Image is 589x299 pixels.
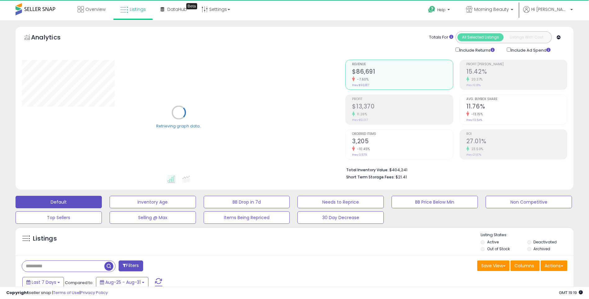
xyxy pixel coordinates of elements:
h5: Analytics [31,33,73,43]
span: Avg. Buybox Share [466,98,567,101]
span: Ordered Items [352,132,453,136]
a: Help [423,1,456,20]
strong: Copyright [6,290,29,296]
small: Prev: $12,017 [352,118,368,122]
label: Archived [533,246,550,251]
span: Profit [PERSON_NAME] [466,63,567,66]
button: BB Drop in 7d [204,196,290,208]
button: Non Competitive [486,196,572,208]
span: Aug-25 - Aug-31 [105,279,141,285]
small: Prev: 13.54% [466,118,482,122]
label: Active [487,239,499,245]
span: Last 7 Days [32,279,56,285]
button: Filters [119,260,143,271]
h2: $86,691 [352,68,453,76]
a: Hi [PERSON_NAME] [523,6,573,20]
button: Actions [541,260,567,271]
h2: 3,205 [352,138,453,146]
span: DataHub [167,6,187,12]
small: Prev: 21.87% [466,153,481,157]
p: Listing States: [481,232,573,238]
span: Help [437,7,446,12]
div: Tooltip anchor [186,3,197,9]
small: Prev: $93,817 [352,83,369,87]
h2: 11.76% [466,103,567,111]
button: Aug-25 - Aug-31 [96,277,148,287]
h5: Listings [33,234,57,243]
label: Out of Stock [487,246,510,251]
button: 30 Day Decrease [297,211,384,224]
small: 11.26% [355,112,367,117]
small: Prev: 12.81% [466,83,481,87]
button: Last 7 Days [22,277,64,287]
div: Retrieving graph data.. [156,123,202,129]
small: 20.37% [469,77,483,82]
a: Terms of Use [53,290,79,296]
div: Include Ad Spend [502,46,560,53]
button: Needs to Reprice [297,196,384,208]
small: -7.60% [355,77,369,82]
small: Prev: 3,579 [352,153,367,157]
button: Listings With Cost [503,33,550,41]
div: Totals For [429,34,453,40]
span: Morning Beauty [474,6,509,12]
span: Listings [130,6,146,12]
small: 23.50% [469,147,483,151]
button: Items Being Repriced [204,211,290,224]
span: 2025-09-8 19:19 GMT [559,290,583,296]
span: Overview [85,6,106,12]
span: ROI [466,132,567,136]
button: Top Sellers [16,211,102,224]
h2: 15.42% [466,68,567,76]
span: Columns [514,263,534,269]
b: Total Inventory Value: [346,167,388,172]
label: Deactivated [533,239,557,245]
i: Get Help [428,6,436,13]
span: Compared to: [65,280,93,286]
h2: 27.01% [466,138,567,146]
button: BB Price Below Min [392,196,478,208]
div: Include Returns [451,46,502,53]
span: Profit [352,98,453,101]
h2: $13,370 [352,103,453,111]
div: seller snap | | [6,290,108,296]
button: Save View [477,260,510,271]
button: Default [16,196,102,208]
span: Revenue [352,63,453,66]
button: All Selected Listings [457,33,504,41]
b: Short Term Storage Fees: [346,174,395,180]
button: Inventory Age [110,196,196,208]
small: -10.45% [355,147,370,151]
button: Columns [510,260,540,271]
span: $21.41 [396,174,407,180]
span: Hi [PERSON_NAME] [531,6,569,12]
small: -13.15% [469,112,483,117]
a: Privacy Policy [80,290,108,296]
li: $404,241 [346,166,563,173]
button: Selling @ Max [110,211,196,224]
